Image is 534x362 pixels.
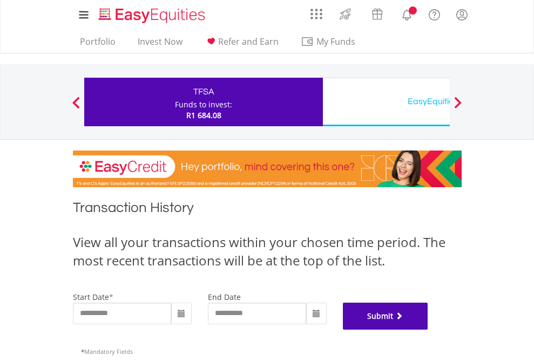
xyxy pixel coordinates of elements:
[448,3,476,26] a: My Profile
[186,110,221,120] span: R1 684.08
[208,292,241,302] label: end date
[73,198,462,222] h1: Transaction History
[343,303,428,330] button: Submit
[200,36,283,53] a: Refer and Earn
[76,36,120,53] a: Portfolio
[301,35,371,49] span: My Funds
[361,3,393,23] a: Vouchers
[73,151,462,187] img: EasyCredit Promotion Banner
[368,5,386,23] img: vouchers-v2.svg
[175,99,232,110] div: Funds to invest:
[81,347,133,356] span: Mandatory Fields
[336,5,354,23] img: thrive-v2.svg
[303,3,329,20] a: AppsGrid
[73,292,109,302] label: start date
[421,3,448,24] a: FAQ's and Support
[97,6,209,24] img: EasyEquities_Logo.png
[393,3,421,24] a: Notifications
[310,8,322,20] img: grid-menu-icon.svg
[65,102,87,113] button: Previous
[94,3,209,24] a: Home page
[91,84,316,99] div: TFSA
[133,36,187,53] a: Invest Now
[447,102,469,113] button: Next
[73,233,462,270] div: View all your transactions within your chosen time period. The most recent transactions will be a...
[218,36,279,47] span: Refer and Earn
